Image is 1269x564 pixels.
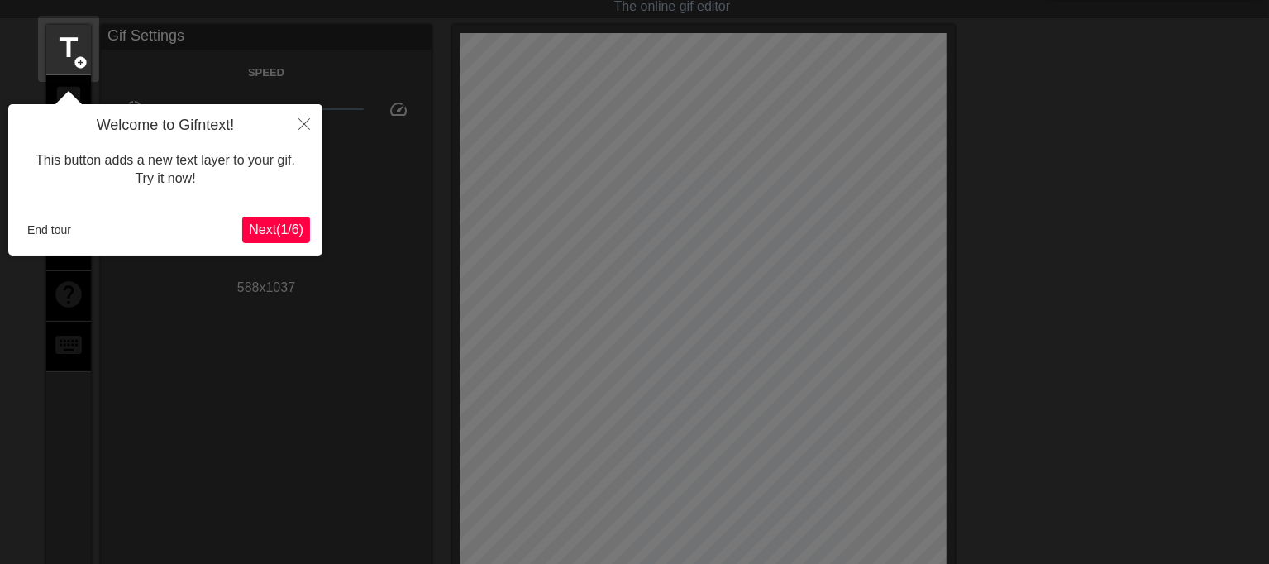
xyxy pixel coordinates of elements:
[249,222,303,237] span: Next ( 1 / 6 )
[21,117,310,135] h4: Welcome to Gifntext!
[286,104,322,142] button: Close
[21,217,78,242] button: End tour
[21,135,310,205] div: This button adds a new text layer to your gif. Try it now!
[242,217,310,243] button: Next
